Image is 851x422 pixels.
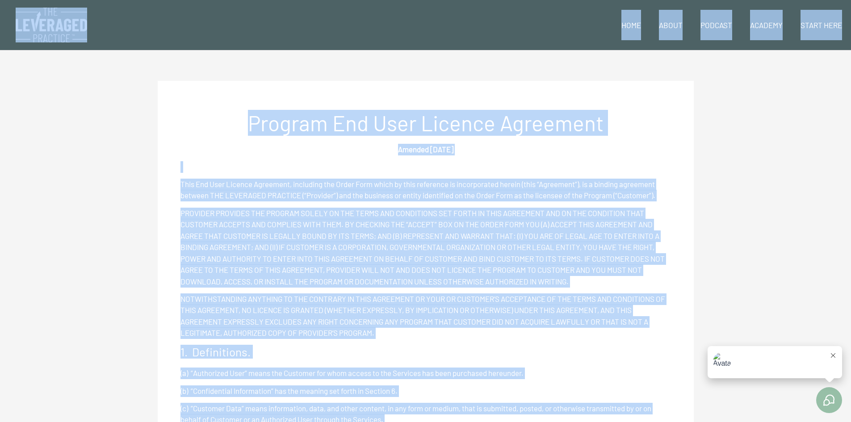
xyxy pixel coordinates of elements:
[741,10,792,40] a: Academy
[180,385,671,397] p: (b) ”Confidential Information” has the meaning set forth in Section 6.
[692,10,741,40] a: Podcast
[606,10,851,40] nav: Site Navigation
[792,10,851,40] a: Start Here
[180,179,671,201] p: This End User Licence Agreement, including the Order Form which by this reference is incorporated...
[180,293,671,339] p: NOTWITHSTANDING ANYTHING TO THE CONTRARY IN THIS AGREEMENT OR YOUR OR CUSTOMER’S ACCEPTANCE OF TH...
[650,10,692,40] a: About
[398,145,453,154] strong: Amended [DATE]
[180,345,671,359] h4: 1. Definitions.
[180,368,671,379] p: (a) ”Authorized User” means the Customer for whom access to the Services has been purchased hereu...
[180,111,671,135] h1: Program End User Licence Agreement
[180,208,671,288] p: PROVIDER PROVIDES THE PROGRAM SOLELY ON THE TERMS AND CONDITIONS SET FORTH IN THIS AGREEMENT AND ...
[16,8,87,42] img: The Leveraged Practice
[612,10,650,40] a: Home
